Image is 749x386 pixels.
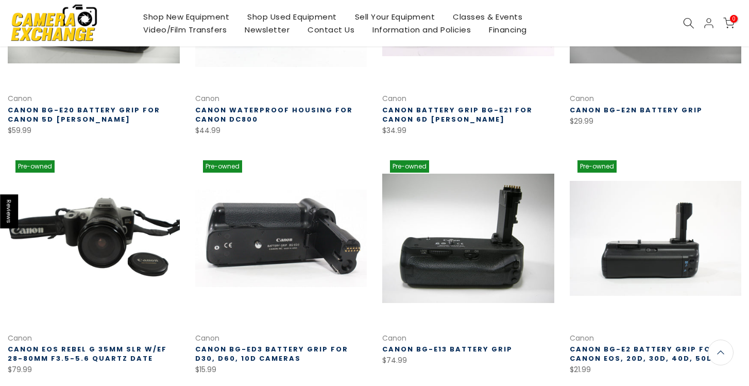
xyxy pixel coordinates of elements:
[195,93,219,104] a: Canon
[382,105,533,124] a: Canon Battery Grip BG-E21 for Canon 6D [PERSON_NAME]
[444,10,532,23] a: Classes & Events
[8,363,180,376] div: $79.99
[195,105,353,124] a: Canon Waterproof Housing for Canon DC800
[8,93,32,104] a: Canon
[195,124,367,137] div: $44.99
[8,124,180,137] div: $59.99
[382,344,513,354] a: Canon BG-E13 Battery Grip
[195,363,367,376] div: $15.99
[134,23,236,36] a: Video/Film Transfers
[239,10,346,23] a: Shop Used Equipment
[382,354,554,367] div: $74.99
[570,363,742,376] div: $21.99
[382,333,406,343] a: Canon
[570,93,594,104] a: Canon
[299,23,364,36] a: Contact Us
[8,333,32,343] a: Canon
[236,23,299,36] a: Newsletter
[382,93,406,104] a: Canon
[708,340,734,365] a: Back to the top
[730,15,738,23] span: 0
[723,18,735,29] a: 0
[195,344,348,363] a: Canon BG-ED3 Battery Grip for D30, D60, 10D Cameras
[346,10,444,23] a: Sell Your Equipment
[570,115,742,128] div: $29.99
[8,344,167,363] a: Canon EOS Rebel G 35mm SLR w/EF 28-80mm f3.5-5.6 Quartz Date
[570,105,703,115] a: Canon BG-E2N Battery Grip
[364,23,480,36] a: Information and Policies
[195,333,219,343] a: Canon
[480,23,536,36] a: Financing
[570,344,717,363] a: Canon BG-E2 Battery Grip for Canon EOS, 20D, 30D, 40D, 50D
[570,333,594,343] a: Canon
[134,10,239,23] a: Shop New Equipment
[8,105,160,124] a: Canon BG-E20 Battery Grip for Canon 5D [PERSON_NAME]
[382,124,554,137] div: $34.99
